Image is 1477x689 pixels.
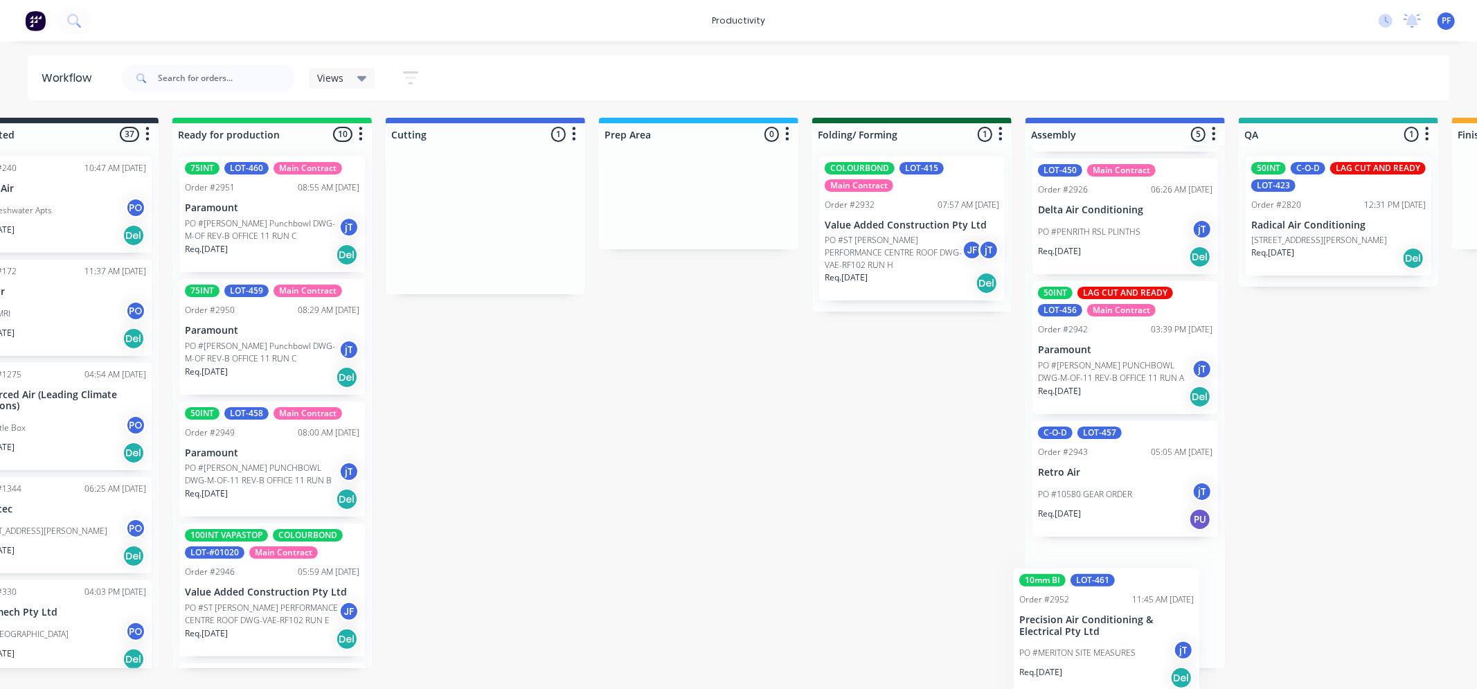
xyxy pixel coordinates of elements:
input: Search for orders... [158,64,295,92]
div: productivity [705,10,772,31]
img: Factory [25,10,46,31]
span: PF [1442,15,1451,27]
div: Workflow [42,70,98,87]
span: Views [317,71,343,85]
